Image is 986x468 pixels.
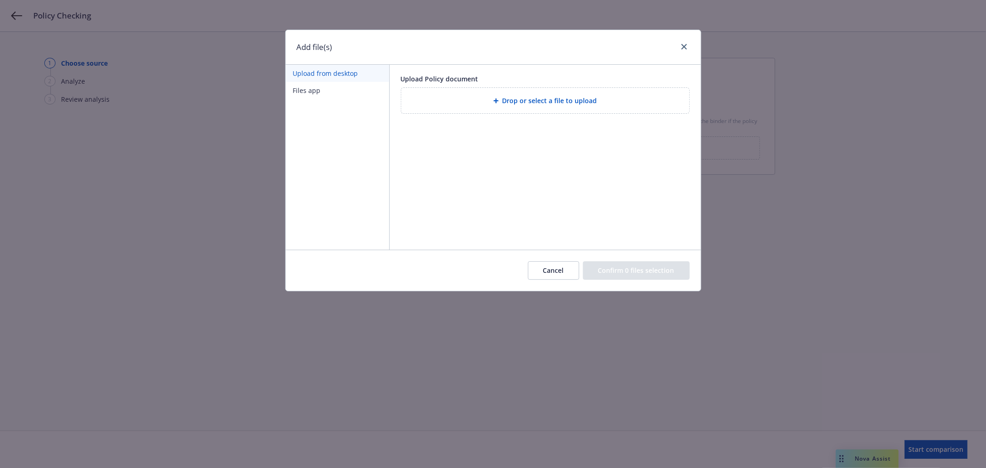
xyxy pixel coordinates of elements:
span: Drop or select a file to upload [502,96,597,105]
div: Drop or select a file to upload [401,87,690,114]
a: close [679,41,690,52]
button: Files app [286,82,389,99]
h1: Add file(s) [297,41,332,53]
button: Cancel [528,261,579,280]
button: Upload from desktop [286,65,389,82]
div: Upload Policy document [401,74,690,84]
